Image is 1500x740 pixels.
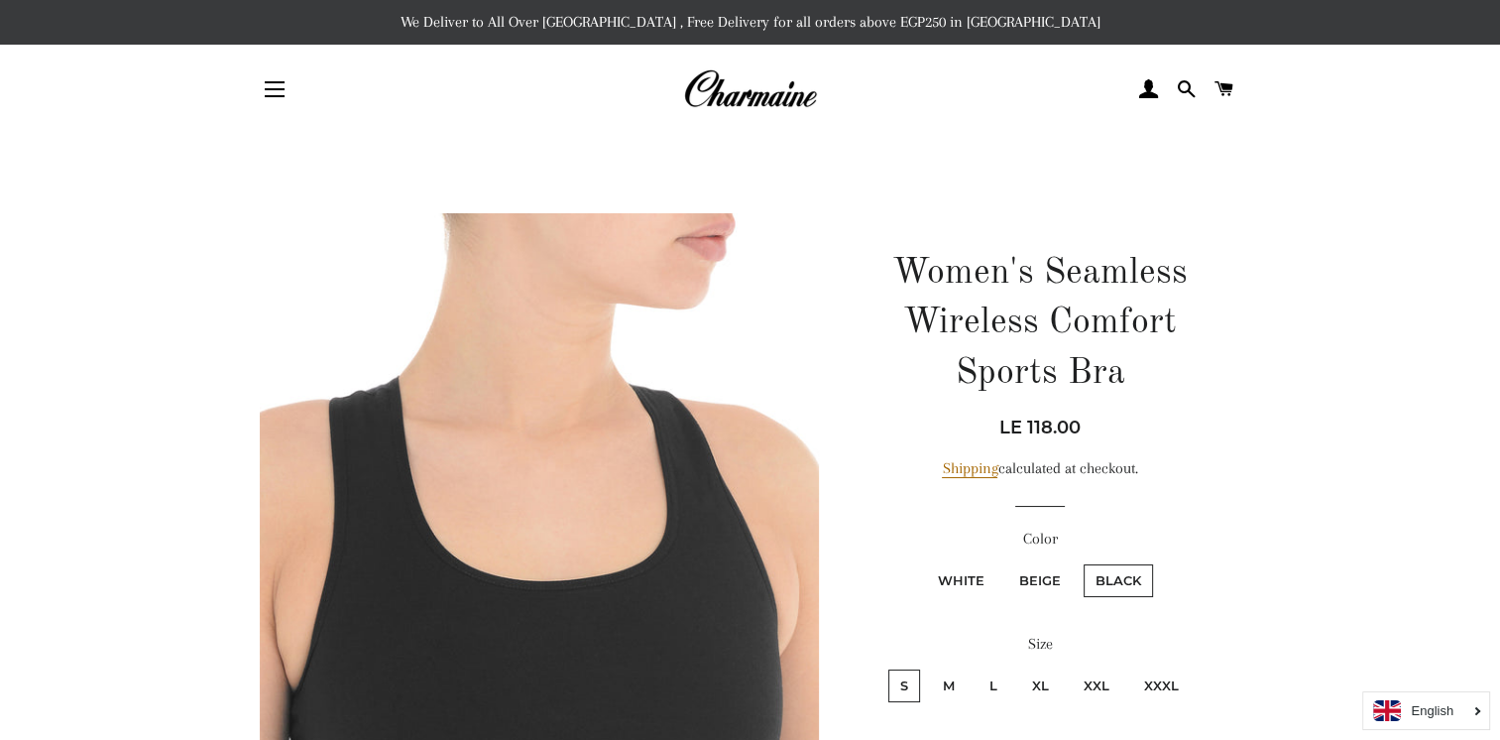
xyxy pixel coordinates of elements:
[864,632,1215,657] label: Size
[864,249,1215,399] h1: Women's Seamless Wireless Comfort Sports Bra
[1020,670,1061,702] label: XL
[1373,700,1479,721] a: English
[864,527,1215,552] label: Color
[1072,670,1121,702] label: XXL
[1411,704,1453,717] i: English
[926,564,996,597] label: White
[864,456,1215,481] div: calculated at checkout.
[978,670,1009,702] label: L
[942,459,997,478] a: Shipping
[931,670,967,702] label: M
[999,417,1081,438] span: LE 118.00
[1132,670,1191,702] label: XXXL
[1084,564,1153,597] label: Black
[683,67,817,111] img: Charmaine Egypt
[1007,564,1073,597] label: Beige
[888,670,920,702] label: S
